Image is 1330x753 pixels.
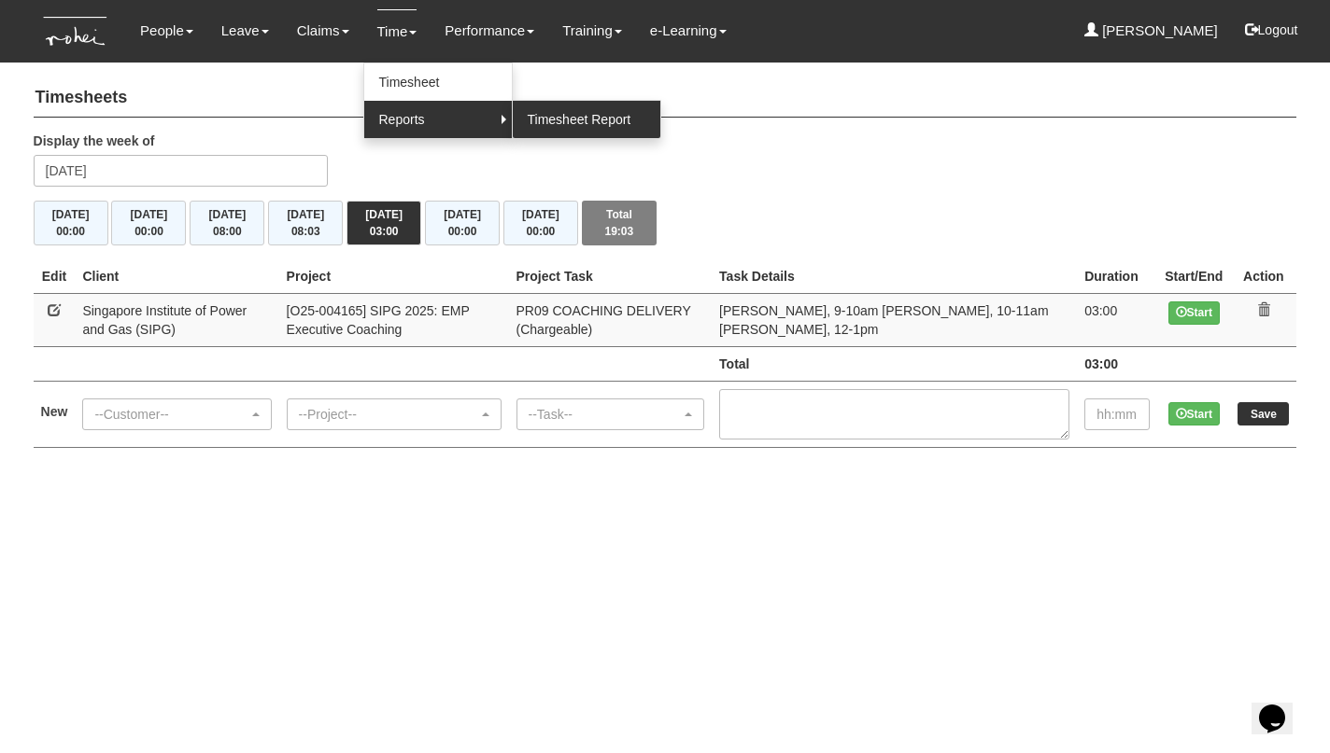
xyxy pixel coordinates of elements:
[377,9,417,53] a: Time
[445,9,534,52] a: Performance
[291,225,320,238] span: 08:03
[287,398,502,430] button: --Project--
[509,259,713,294] th: Project Task
[134,225,163,238] span: 00:00
[582,201,657,245] button: Total19:03
[34,79,1297,118] h4: Timesheets
[527,225,556,238] span: 00:00
[712,259,1077,294] th: Task Details
[364,63,512,101] a: Timesheet
[94,405,248,424] div: --Customer--
[34,259,76,294] th: Edit
[562,9,622,52] a: Training
[1084,9,1218,52] a: [PERSON_NAME]
[1077,259,1157,294] th: Duration
[719,356,749,371] b: Total
[425,201,500,245] button: [DATE]00:00
[529,405,682,424] div: --Task--
[111,201,186,245] button: [DATE]00:00
[190,201,264,245] button: [DATE]08:00
[650,9,727,52] a: e-Learning
[1232,7,1311,52] button: Logout
[509,293,713,346] td: PR09 COACHING DELIVERY (Chargeable)
[268,201,343,245] button: [DATE]08:03
[34,132,155,150] label: Display the week of
[1168,402,1220,425] button: Start
[75,293,278,346] td: Singapore Institute of Power and Gas (SIPG)
[221,9,269,52] a: Leave
[1252,678,1311,734] iframe: chat widget
[448,225,477,238] span: 00:00
[1157,259,1230,294] th: Start/End
[82,398,271,430] button: --Customer--
[364,101,512,138] a: Reports
[41,402,68,421] label: New
[297,9,349,52] a: Claims
[516,398,705,430] button: --Task--
[604,225,633,238] span: 19:03
[1230,259,1296,294] th: Action
[1168,301,1220,325] button: Start
[34,201,108,245] button: [DATE]00:00
[503,201,578,245] button: [DATE]00:00
[140,9,193,52] a: People
[712,293,1077,346] td: [PERSON_NAME], 9-10am [PERSON_NAME], 10-11am [PERSON_NAME], 12-1pm
[213,225,242,238] span: 08:00
[370,225,399,238] span: 03:00
[1084,398,1150,430] input: hh:mm
[279,293,509,346] td: [O25-004165] SIPG 2025: EMP Executive Coaching
[279,259,509,294] th: Project
[1077,346,1157,381] td: 03:00
[513,101,660,138] a: Timesheet Report
[75,259,278,294] th: Client
[347,201,421,245] button: [DATE]03:00
[56,225,85,238] span: 00:00
[1077,293,1157,346] td: 03:00
[34,201,1297,245] div: Timesheet Week Summary
[1238,402,1289,425] input: Save
[299,405,478,424] div: --Project--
